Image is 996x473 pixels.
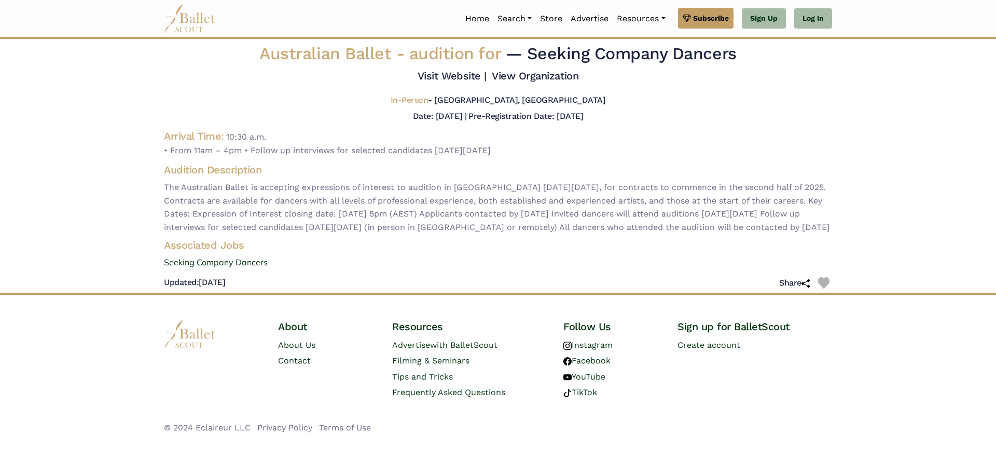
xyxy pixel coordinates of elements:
a: Contact [278,356,311,366]
img: facebook logo [563,357,572,366]
span: Updated: [164,277,199,287]
h5: - [GEOGRAPHIC_DATA], [GEOGRAPHIC_DATA] [391,95,605,106]
a: Sign Up [742,8,786,29]
a: YouTube [563,372,605,382]
span: — Seeking Company Dancers [506,44,737,63]
h4: About [278,320,376,333]
a: Frequently Asked Questions [392,387,505,397]
span: with BalletScout [430,340,497,350]
span: 10:30 a.m. [226,132,266,142]
span: audition for [409,44,501,63]
h4: Resources [392,320,547,333]
a: Seeking Company Dancers [156,256,840,269]
h4: Arrival Time: [164,130,224,142]
a: Instagram [563,340,613,350]
a: Tips and Tricks [392,372,453,382]
a: Subscribe [678,8,734,29]
span: The Australian Ballet is accepting expressions of interest to audition in [GEOGRAPHIC_DATA] [DATE... [164,181,832,234]
h4: Audition Description [164,163,832,177]
a: Terms of Use [319,423,371,433]
h5: Pre-Registration Date: [DATE] [468,111,583,121]
h5: Date: [DATE] | [413,111,466,121]
a: Store [536,8,566,30]
img: instagram logo [563,342,572,350]
a: Create account [677,340,740,350]
a: Filming & Seminars [392,356,469,366]
a: Resources [613,8,669,30]
img: tiktok logo [563,389,572,397]
a: TikTok [563,387,597,397]
a: Facebook [563,356,611,366]
a: Advertise [566,8,613,30]
img: gem.svg [683,12,691,24]
a: Home [461,8,493,30]
h5: [DATE] [164,277,225,288]
span: Australian Ballet - [259,44,505,63]
a: Search [493,8,536,30]
span: Subscribe [693,12,729,24]
a: Privacy Policy [257,423,312,433]
img: logo [164,320,216,348]
img: youtube logo [563,373,572,382]
h4: Associated Jobs [156,238,840,252]
a: Visit Website | [418,70,487,82]
li: © 2024 Eclaireur LLC [164,421,251,435]
a: View Organization [492,70,578,82]
h4: Follow Us [563,320,661,333]
h5: Share [779,278,810,289]
a: Log In [794,8,832,29]
h4: Sign up for BalletScout [677,320,832,333]
span: • From 11am – 4pm • Follow up interviews for selected candidates [DATE][DATE] [164,144,832,157]
span: In-Person [391,95,428,105]
a: About Us [278,340,315,350]
a: Advertisewith BalletScout [392,340,497,350]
